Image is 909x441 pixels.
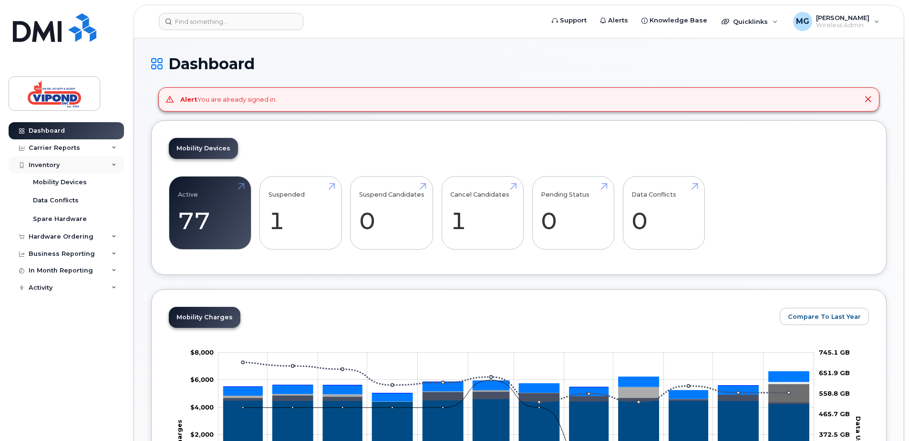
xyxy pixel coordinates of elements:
[190,376,214,383] g: $0
[190,348,214,356] tspan: $8,000
[269,181,333,244] a: Suspended 1
[541,181,605,244] a: Pending Status 0
[223,384,809,402] g: Cancellation
[819,410,850,418] tspan: 465.7 GB
[223,371,809,401] g: HST
[631,181,696,244] a: Data Conflicts 0
[180,95,197,103] strong: Alert
[780,308,869,325] button: Compare To Last Year
[819,348,850,356] tspan: 745.1 GB
[819,430,850,438] tspan: 372.5 GB
[190,348,214,356] g: $0
[190,376,214,383] tspan: $6,000
[190,430,214,438] tspan: $2,000
[819,368,850,376] tspan: 651.9 GB
[169,307,240,328] a: Mobility Charges
[788,312,861,321] span: Compare To Last Year
[190,403,214,410] g: $0
[190,403,214,410] tspan: $4,000
[190,430,214,438] g: $0
[169,138,238,159] a: Mobility Devices
[151,55,887,72] h1: Dashboard
[223,391,809,404] g: Roaming
[359,181,424,244] a: Suspend Candidates 0
[178,181,242,244] a: Active 77
[180,95,277,104] div: You are already signed in.
[450,181,515,244] a: Cancel Candidates 1
[819,389,850,397] tspan: 558.8 GB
